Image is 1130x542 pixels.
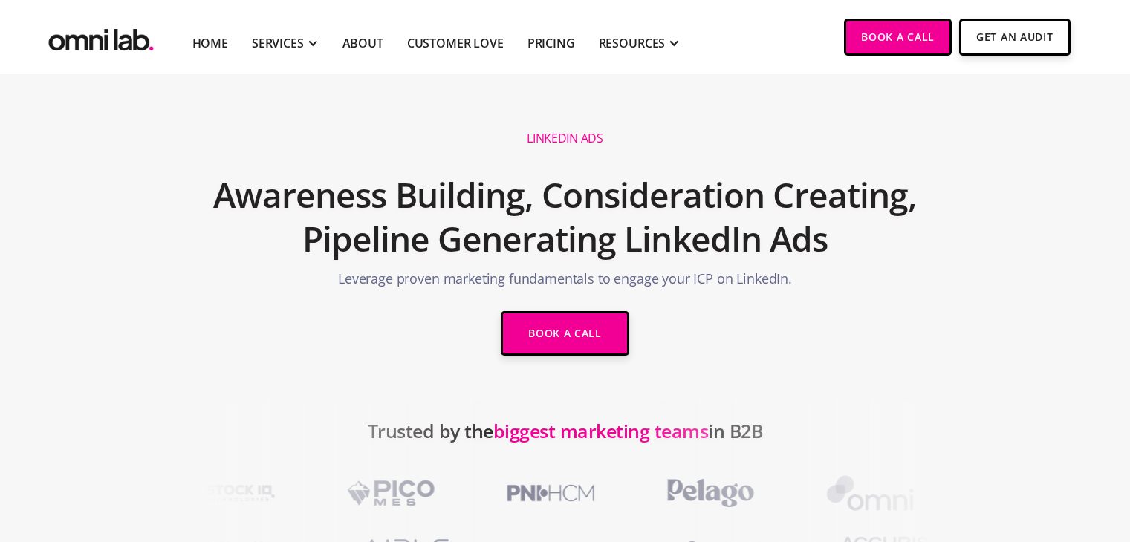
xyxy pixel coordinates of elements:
div: RESOURCES [599,34,666,52]
div: SERVICES [252,34,304,52]
h1: LinkedIn Ads [527,131,603,146]
a: home [45,19,157,55]
h2: Awareness Building, Consideration Creating, Pipeline Generating LinkedIn Ads [212,166,919,270]
a: Book a Call [844,19,952,56]
a: Get An Audit [959,19,1070,56]
span: biggest marketing teams [493,418,709,443]
a: Pricing [527,34,575,52]
a: Customer Love [407,34,504,52]
iframe: Chat Widget [863,370,1130,542]
a: Book a Call [501,311,629,356]
a: Home [192,34,228,52]
img: PNI [485,471,615,515]
img: Omni Lab: B2B SaaS Demand Generation Agency [45,19,157,55]
p: Leverage proven marketing fundamentals to engage your ICP on LinkedIn. [338,269,792,296]
a: About [342,34,383,52]
h2: Trusted by the in B2B [368,412,763,471]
